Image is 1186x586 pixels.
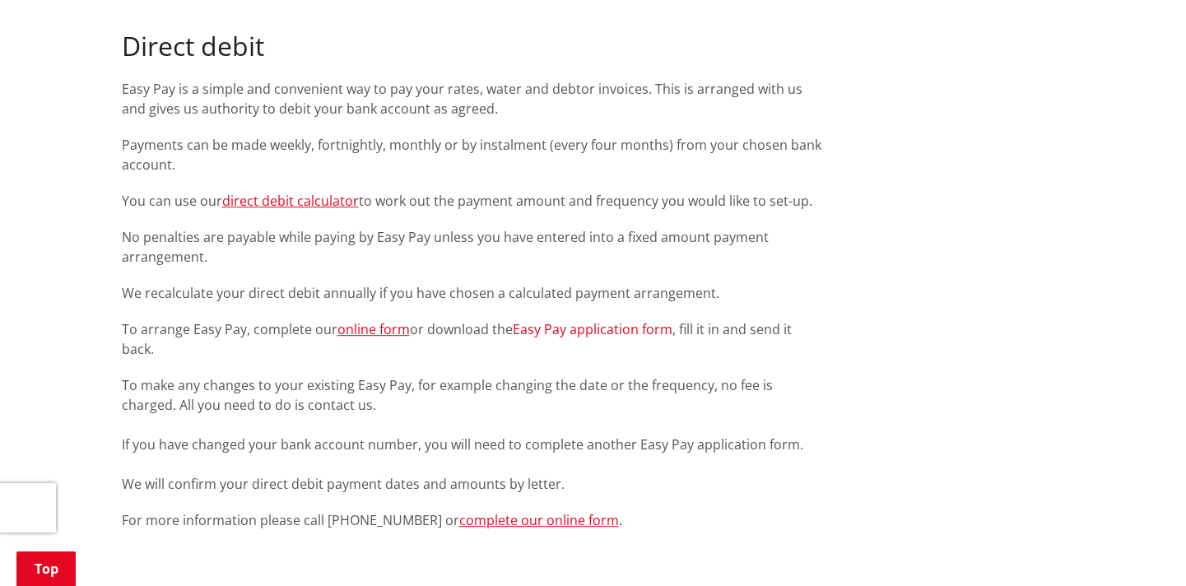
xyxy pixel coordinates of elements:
p: No penalties are payable while paying by Easy Pay unless you have entered into a fixed amount pay... [122,227,823,267]
a: Top [16,551,76,586]
a: direct debit calculator [222,192,359,210]
h2: Direct debit [122,30,823,62]
p: You can use our to work out the payment amount and frequency you would like to set-up. [122,191,823,211]
p: To arrange Easy Pay, complete our or download the , fill it in and send it back. [122,319,823,359]
a: Easy Pay application form [513,320,672,338]
p: We recalculate your direct debit annually if you have chosen a calculated payment arrangement. [122,283,823,303]
p: For more information please call [PHONE_NUMBER] or . [122,510,823,530]
p: Payments can be made weekly, fortnightly, monthly or by instalment (every four months) from your ... [122,135,823,174]
a: online form [337,320,410,338]
iframe: Messenger Launcher [1110,517,1170,576]
a: complete our online form [459,511,619,529]
p: To make any changes to your existing Easy Pay, for example changing the date or the frequency, no... [122,375,823,494]
p: Easy Pay is a simple and convenient way to pay your rates, water and debtor invoices. This is arr... [122,79,823,119]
